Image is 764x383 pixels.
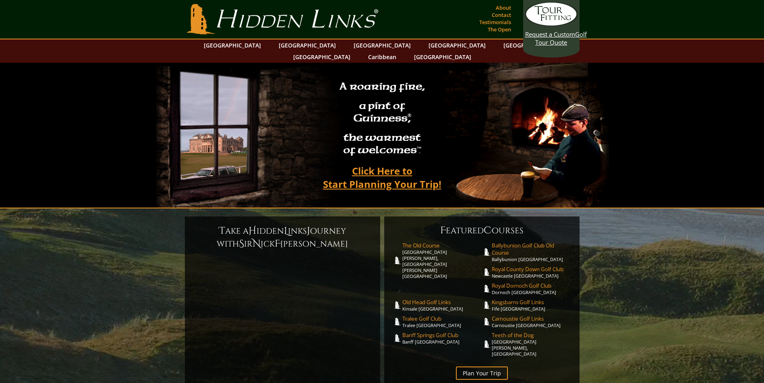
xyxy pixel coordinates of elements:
a: Ballybunion Golf Club Old CourseBallybunion [GEOGRAPHIC_DATA] [492,242,571,262]
span: Teeth of the Dog [492,332,571,339]
span: S [239,237,244,250]
a: [GEOGRAPHIC_DATA] [200,39,265,51]
span: Banff Springs Golf Club [402,332,482,339]
a: About [494,2,513,13]
a: Carnoustie Golf LinksCarnoustie [GEOGRAPHIC_DATA] [492,315,571,328]
a: [GEOGRAPHIC_DATA] [410,51,475,63]
a: Kingsbarns Golf LinksFife [GEOGRAPHIC_DATA] [492,299,571,312]
a: Royal Dornoch Golf ClubDornoch [GEOGRAPHIC_DATA] [492,282,571,295]
a: Plan Your Trip [456,367,508,380]
span: Royal Dornoch Golf Club [492,282,571,289]
span: T [219,224,225,237]
span: F [440,224,446,237]
span: N [253,237,261,250]
span: The Old Course [402,242,482,249]
span: F [275,237,280,250]
span: Carnoustie Golf Links [492,315,571,322]
span: Request a Custom [525,30,575,38]
a: [GEOGRAPHIC_DATA] [499,39,565,51]
a: Testimonials [477,16,513,28]
a: The Old Course[GEOGRAPHIC_DATA][PERSON_NAME], [GEOGRAPHIC_DATA][PERSON_NAME] [GEOGRAPHIC_DATA] [402,242,482,279]
span: H [248,224,257,237]
h6: ake a idden inks ourney with ir ick [PERSON_NAME] [193,224,372,250]
span: Tralee Golf Club [402,315,482,322]
h6: eatured ourses [392,224,571,237]
span: C [484,224,492,237]
span: Old Head Golf Links [402,299,482,306]
a: Old Head Golf LinksKinsale [GEOGRAPHIC_DATA] [402,299,482,312]
a: Teeth of the Dog[GEOGRAPHIC_DATA][PERSON_NAME], [GEOGRAPHIC_DATA] [492,332,571,357]
span: J [307,224,310,237]
a: Caribbean [364,51,400,63]
a: Contact [490,9,513,21]
a: Royal County Down Golf ClubNewcastle [GEOGRAPHIC_DATA] [492,266,571,279]
span: L [284,224,288,237]
a: Tralee Golf ClubTralee [GEOGRAPHIC_DATA] [402,315,482,328]
a: [GEOGRAPHIC_DATA] [275,39,340,51]
a: [GEOGRAPHIC_DATA] [424,39,490,51]
a: [GEOGRAPHIC_DATA] [350,39,415,51]
a: [GEOGRAPHIC_DATA] [289,51,354,63]
a: Request a CustomGolf Tour Quote [525,2,578,46]
span: Kingsbarns Golf Links [492,299,571,306]
h2: A roaring fire, a pint of Guinness , the warmest of welcomes™. [334,77,430,161]
a: Banff Springs Golf ClubBanff [GEOGRAPHIC_DATA] [402,332,482,345]
span: Royal County Down Golf Club [492,266,571,273]
span: Ballybunion Golf Club Old Course [492,242,571,256]
a: Click Here toStart Planning Your Trip! [315,161,449,194]
a: The Open [486,24,513,35]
